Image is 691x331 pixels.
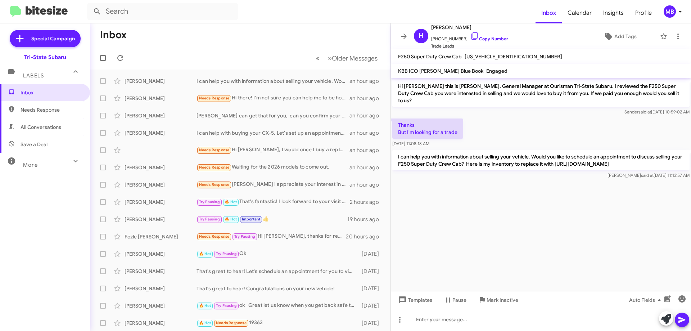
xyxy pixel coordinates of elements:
[316,54,320,63] span: «
[452,294,466,307] span: Pause
[87,3,238,20] input: Search
[347,216,385,223] div: 19 hours ago
[472,294,524,307] button: Mark Inactive
[391,294,438,307] button: Templates
[392,150,690,170] p: I can help you with information about selling your vehicle. Would you like to schedule an appoint...
[197,112,349,119] div: [PERSON_NAME] can get that for you, can you confirm your zip code
[125,164,197,171] div: [PERSON_NAME]
[199,217,220,222] span: Try Pausing
[431,23,508,32] span: [PERSON_NAME]
[398,68,483,74] span: KBB ICO [PERSON_NAME] Blue Book
[641,173,654,178] span: said at
[199,96,230,100] span: Needs Response
[536,3,562,23] a: Inbox
[486,68,507,74] span: Engaged
[125,302,197,309] div: [PERSON_NAME]
[608,173,690,178] span: [PERSON_NAME] [DATE] 11:13:57 AM
[125,77,197,85] div: [PERSON_NAME]
[419,30,424,42] span: H
[197,232,346,241] div: Hi [PERSON_NAME], thanks for reaching out. I was looking at the Solterra Limited lease. Wanted to...
[324,51,382,66] button: Next
[125,319,197,327] div: [PERSON_NAME]
[216,303,237,308] span: Try Pausing
[349,129,385,137] div: an hour ago
[199,200,220,204] span: Try Pausing
[431,32,508,43] span: [PHONE_NUMBER]
[197,146,349,154] div: Hi [PERSON_NAME], I would once I buy a replacement.
[197,180,349,189] div: [PERSON_NAME] I appreciate your interest in us. I have 5 months left on a 200/mo lease on a Honda...
[349,181,385,188] div: an hour ago
[242,217,261,222] span: Important
[358,268,385,275] div: [DATE]
[312,51,382,66] nav: Page navigation example
[197,319,358,327] div: 19363
[358,302,385,309] div: [DATE]
[197,215,347,223] div: 👍
[21,124,61,131] span: All Conversations
[197,77,349,85] div: I can help you with information about selling your vehicle. Would you like to schedule an appoint...
[487,294,518,307] span: Mark Inactive
[125,250,197,258] div: [PERSON_NAME]
[125,285,197,292] div: [PERSON_NAME]
[438,294,472,307] button: Pause
[197,129,349,137] div: I can help with buying your CX-5. Let's set up an appointment to discuss the details in person! W...
[234,234,255,239] span: Try Pausing
[629,294,664,307] span: Auto Fields
[125,233,197,240] div: Fozle [PERSON_NAME]
[349,95,385,102] div: an hour ago
[125,268,197,275] div: [PERSON_NAME]
[21,141,48,148] span: Save a Deal
[465,53,562,60] span: [US_VEHICLE_IDENTIFICATION_NUMBER]
[358,319,385,327] div: [DATE]
[398,53,462,60] span: F250 Super Duty Crew Cab
[125,198,197,206] div: [PERSON_NAME]
[664,5,676,18] div: MB
[197,250,358,258] div: Ok
[349,112,385,119] div: an hour ago
[349,164,385,171] div: an hour ago
[197,198,350,206] div: That's fantastic! I look forward to your visit [DATE]. We can discuss the details about your vehi...
[350,198,385,206] div: 2 hours ago
[24,54,66,61] div: Tri-State Subaru
[583,30,656,43] button: Add Tags
[197,268,358,275] div: That's great to hear! Let's schedule an appointment for you to visit the dealership and discuss t...
[332,54,378,62] span: Older Messages
[31,35,75,42] span: Special Campaign
[658,5,683,18] button: MB
[349,77,385,85] div: an hour ago
[10,30,81,47] a: Special Campaign
[358,285,385,292] div: [DATE]
[21,106,82,113] span: Needs Response
[328,54,332,63] span: »
[638,109,651,115] span: said at
[431,43,508,50] span: Trade Leads
[197,94,349,102] div: Hi there! I'm not sure you can help me to be honest. I have a 2023 mazda cx50 and need to upgrade...
[199,303,211,308] span: 🔥 Hot
[199,321,211,325] span: 🔥 Hot
[125,129,197,137] div: [PERSON_NAME]
[197,285,358,292] div: That's great to hear! Congratulations on your new vehicle!
[216,321,247,325] span: Needs Response
[197,163,349,171] div: Waiting for the 2026 models to come out.
[125,181,197,188] div: [PERSON_NAME]
[199,251,211,256] span: 🔥 Hot
[358,250,385,258] div: [DATE]
[216,251,237,256] span: Try Pausing
[21,89,82,96] span: Inbox
[629,3,658,23] a: Profile
[624,109,690,115] span: Sender [DATE] 10:59:02 AM
[197,301,358,310] div: ok Great let us know when you get back safe travels
[392,118,463,139] p: Thanks But I'm looking for a trade
[392,141,429,146] span: [DATE] 11:08:18 AM
[311,51,324,66] button: Previous
[597,3,629,23] a: Insights
[614,30,637,43] span: Add Tags
[349,147,385,154] div: an hour ago
[346,233,385,240] div: 20 hours ago
[562,3,597,23] a: Calendar
[125,112,197,119] div: [PERSON_NAME]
